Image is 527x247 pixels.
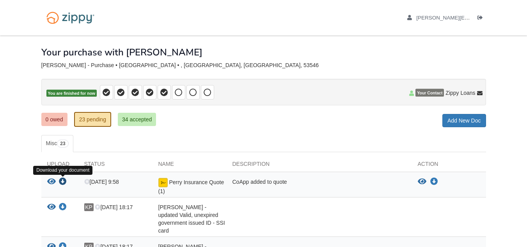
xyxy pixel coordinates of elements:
a: Log out [477,15,486,23]
a: Download Kenneth Perry - updated Valid, unexpired government issued ID - SSI card [59,204,67,211]
img: Document fully signed [158,178,168,187]
a: Add New Doc [442,114,486,127]
a: Misc [41,135,73,152]
button: View Kenneth Perry - updated Valid, unexpired government issued ID - SSI card [47,203,56,211]
a: 23 pending [74,112,111,127]
span: [PERSON_NAME] - updated Valid, unexpired government issued ID - SSI card [158,204,225,234]
div: Upload [41,160,78,172]
div: Name [153,160,227,172]
span: [DATE] 9:58 [84,179,119,185]
span: You are finished for now [46,90,97,97]
button: View Perry Insurance Quote (1) [418,178,426,186]
a: Download Perry Insurance Quote (1) [430,179,438,185]
button: View Perry Insurance Quote (1) [47,178,56,186]
a: Download Perry Insurance Quote (1) [59,179,67,185]
div: CoApp added to quote [227,178,412,195]
h1: Your purchase with [PERSON_NAME] [41,47,202,57]
span: 23 [57,140,68,147]
div: Description [227,160,412,172]
span: Zippy Loans [445,89,475,97]
div: Action [412,160,486,172]
span: [DATE] 18:17 [95,204,133,210]
a: 0 owed [41,113,67,126]
img: Logo [41,8,99,28]
span: Your Contact [415,89,444,97]
div: Status [78,160,153,172]
div: Download your document [33,166,92,175]
span: Perry Insurance Quote (1) [158,179,224,194]
span: KP [84,203,94,211]
a: 34 accepted [118,113,156,126]
div: [PERSON_NAME] - Purchase • [GEOGRAPHIC_DATA] • , [GEOGRAPHIC_DATA], [GEOGRAPHIC_DATA], 53546 [41,62,486,69]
